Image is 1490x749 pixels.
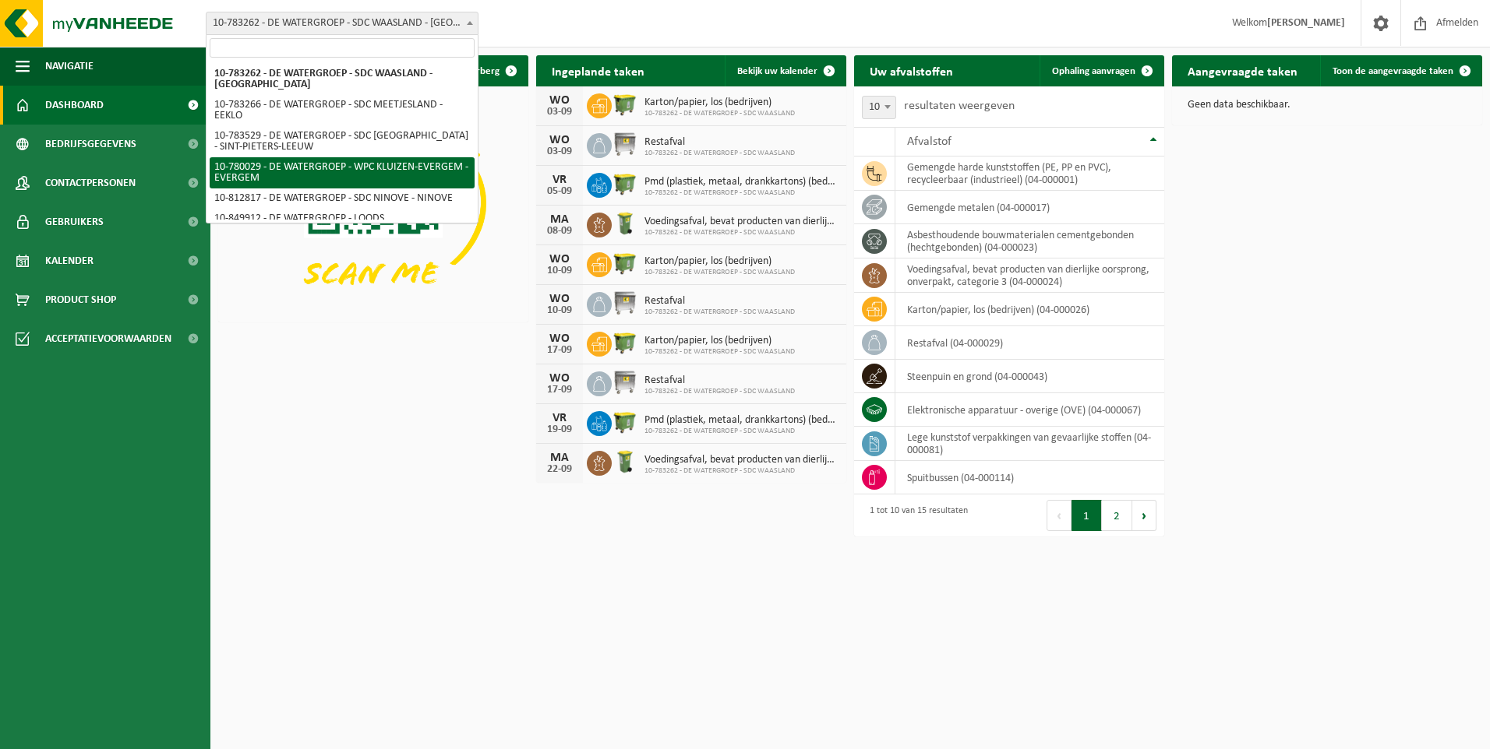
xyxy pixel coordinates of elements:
strong: [PERSON_NAME] [1267,17,1345,29]
span: Pmd (plastiek, metaal, drankkartons) (bedrijven) [644,176,839,188]
div: 1 tot 10 van 15 resultaten [862,498,968,533]
span: 10 [863,97,895,118]
span: Afvalstof [907,135,952,148]
div: 10-09 [544,265,575,276]
span: Product Shop [45,280,116,319]
button: Verberg [453,55,527,86]
img: WB-1100-HPE-GN-50 [612,171,638,197]
span: Gebruikers [45,202,104,241]
span: 10-783262 - DE WATERGROEP - SDC WAASLAND [644,188,839,198]
td: gemengde metalen (04-000017) [895,191,1164,224]
span: Navigatie [45,47,94,86]
img: WB-1100-HPE-GN-50 [612,409,638,435]
span: Restafval [644,136,795,149]
span: 10-783262 - DE WATERGROEP - SDC WAASLAND [644,347,795,357]
div: 17-09 [544,345,575,356]
span: Toon de aangevraagde taken [1333,66,1453,76]
span: 10-783262 - DE WATERGROEP - SDC WAASLAND [644,308,795,317]
td: lege kunststof verpakkingen van gevaarlijke stoffen (04-000081) [895,427,1164,461]
span: 10-783262 - DE WATERGROEP - SDC WAASLAND [644,466,839,476]
img: WB-1100-GAL-GY-02 [612,290,638,316]
div: 19-09 [544,424,575,435]
button: Next [1132,500,1156,531]
div: WO [544,134,575,146]
span: Kalender [45,241,94,280]
span: 10-783262 - DE WATERGROEP - SDC WAASLAND [644,427,839,436]
li: 10-783262 - DE WATERGROEP - SDC WAASLAND - [GEOGRAPHIC_DATA] [210,64,475,95]
span: 10-783262 - DE WATERGROEP - SDC WAASLAND - LOKEREN [207,12,478,34]
div: WO [544,94,575,107]
div: MA [544,213,575,226]
li: 10-849912 - DE WATERGROEP - LOODS [GEOGRAPHIC_DATA] - [GEOGRAPHIC_DATA] [210,209,475,240]
li: 10-783529 - DE WATERGROEP - SDC [GEOGRAPHIC_DATA] - SINT-PIETERS-LEEUW [210,126,475,157]
div: WO [544,293,575,305]
td: spuitbussen (04-000114) [895,461,1164,494]
span: Verberg [465,66,500,76]
button: 2 [1102,500,1132,531]
span: Bekijk uw kalender [737,66,817,76]
span: Karton/papier, los (bedrijven) [644,97,795,109]
td: asbesthoudende bouwmaterialen cementgebonden (hechtgebonden) (04-000023) [895,224,1164,258]
td: gemengde harde kunststoffen (PE, PP en PVC), recycleerbaar (industrieel) (04-000001) [895,156,1164,191]
div: VR [544,412,575,424]
div: MA [544,452,575,464]
a: Toon de aangevraagde taken [1320,55,1481,86]
img: WB-0140-HPE-GN-50 [612,210,638,237]
span: 10-783262 - DE WATERGROEP - SDC WAASLAND [644,387,795,396]
img: WB-1100-HPE-GN-50 [612,250,638,276]
div: 22-09 [544,464,575,475]
div: 10-09 [544,305,575,316]
span: 10-783262 - DE WATERGROEP - SDC WAASLAND [644,149,795,158]
span: Pmd (plastiek, metaal, drankkartons) (bedrijven) [644,414,839,427]
img: WB-1100-GAL-GY-02 [612,369,638,396]
div: 03-09 [544,107,575,118]
div: 03-09 [544,146,575,157]
h2: Ingeplande taken [536,55,660,86]
label: resultaten weergeven [904,100,1015,112]
span: Restafval [644,374,795,387]
img: WB-0140-HPE-GN-50 [612,448,638,475]
td: karton/papier, los (bedrijven) (04-000026) [895,293,1164,326]
img: WB-1100-GAL-GY-02 [612,131,638,157]
div: WO [544,372,575,385]
span: Restafval [644,295,795,308]
span: Ophaling aanvragen [1052,66,1135,76]
li: 10-812817 - DE WATERGROEP - SDC NINOVE - NINOVE [210,188,475,209]
a: Ophaling aanvragen [1040,55,1163,86]
div: WO [544,332,575,345]
div: WO [544,253,575,265]
a: Bekijk uw kalender [725,55,845,86]
h2: Aangevraagde taken [1172,55,1313,86]
button: 1 [1072,500,1102,531]
td: elektronische apparatuur - overige (OVE) (04-000067) [895,393,1164,427]
td: restafval (04-000029) [895,326,1164,360]
img: WB-1100-HPE-GN-50 [612,91,638,118]
span: 10-783262 - DE WATERGROEP - SDC WAASLAND [644,268,795,277]
span: Karton/papier, los (bedrijven) [644,255,795,268]
span: 10-783262 - DE WATERGROEP - SDC WAASLAND [644,228,839,237]
span: 10 [862,96,896,119]
span: Contactpersonen [45,164,136,202]
li: 10-783266 - DE WATERGROEP - SDC MEETJESLAND - EEKLO [210,95,475,126]
span: Dashboard [45,86,104,125]
span: Bedrijfsgegevens [45,125,136,164]
td: voedingsafval, bevat producten van dierlijke oorsprong, onverpakt, categorie 3 (04-000024) [895,258,1164,293]
button: Previous [1047,500,1072,531]
p: Geen data beschikbaar. [1188,100,1467,111]
span: 10-783262 - DE WATERGROEP - SDC WAASLAND - LOKEREN [206,12,478,35]
span: Karton/papier, los (bedrijven) [644,335,795,347]
div: 17-09 [544,385,575,396]
td: steenpuin en grond (04-000043) [895,360,1164,393]
li: 10-780029 - DE WATERGROEP - WPC KLUIZEN-EVERGEM - EVERGEM [210,157,475,188]
span: Voedingsafval, bevat producten van dierlijke oorsprong, onverpakt, categorie 3 [644,216,839,228]
div: 05-09 [544,186,575,197]
span: Acceptatievoorwaarden [45,319,171,358]
div: VR [544,174,575,186]
h2: Uw afvalstoffen [854,55,969,86]
div: 08-09 [544,226,575,237]
img: WB-1100-HPE-GN-50 [612,329,638,356]
span: 10-783262 - DE WATERGROEP - SDC WAASLAND [644,109,795,118]
span: Voedingsafval, bevat producten van dierlijke oorsprong, onverpakt, categorie 3 [644,454,839,466]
